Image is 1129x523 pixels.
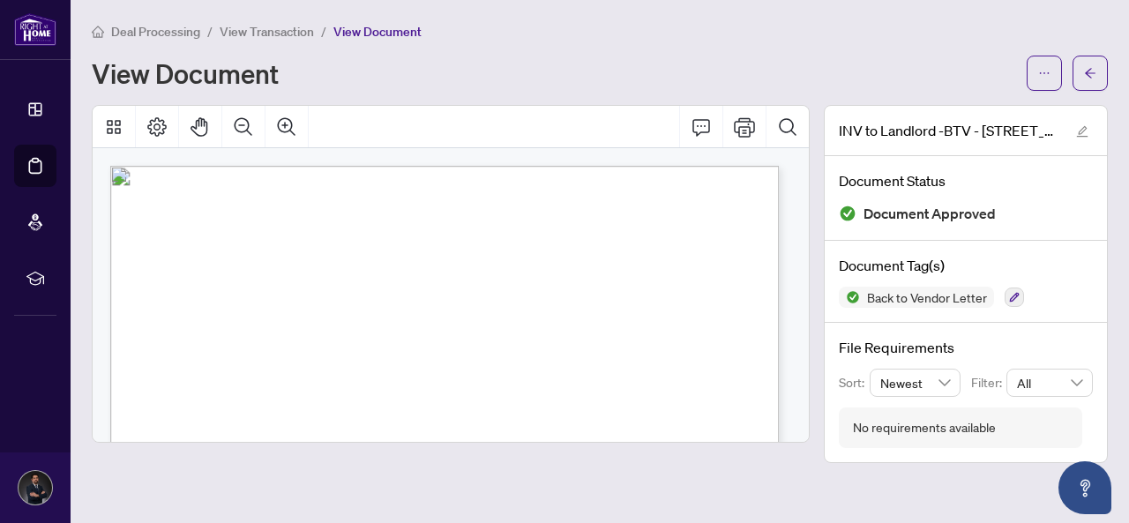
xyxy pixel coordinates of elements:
span: home [92,26,104,38]
span: Newest [880,370,951,396]
h4: Document Tag(s) [839,255,1093,276]
img: Document Status [839,205,856,222]
span: View Transaction [220,24,314,40]
span: View Document [333,24,422,40]
h1: View Document [92,59,279,87]
span: Deal Processing [111,24,200,40]
img: Status Icon [839,287,860,308]
span: Document Approved [864,202,996,226]
h4: File Requirements [839,337,1093,358]
span: INV to Landlord -BTV - [STREET_ADDRESS] 1907.pdf [839,120,1059,141]
p: Filter: [971,373,1006,392]
span: All [1017,370,1082,396]
img: Profile Icon [19,471,52,504]
span: Back to Vendor Letter [860,291,994,303]
h4: Document Status [839,170,1093,191]
img: logo [14,13,56,46]
li: / [207,21,213,41]
button: Open asap [1058,461,1111,514]
li: / [321,21,326,41]
p: Sort: [839,373,870,392]
span: ellipsis [1038,67,1050,79]
span: edit [1076,125,1088,138]
span: arrow-left [1084,67,1096,79]
div: No requirements available [853,418,996,437]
